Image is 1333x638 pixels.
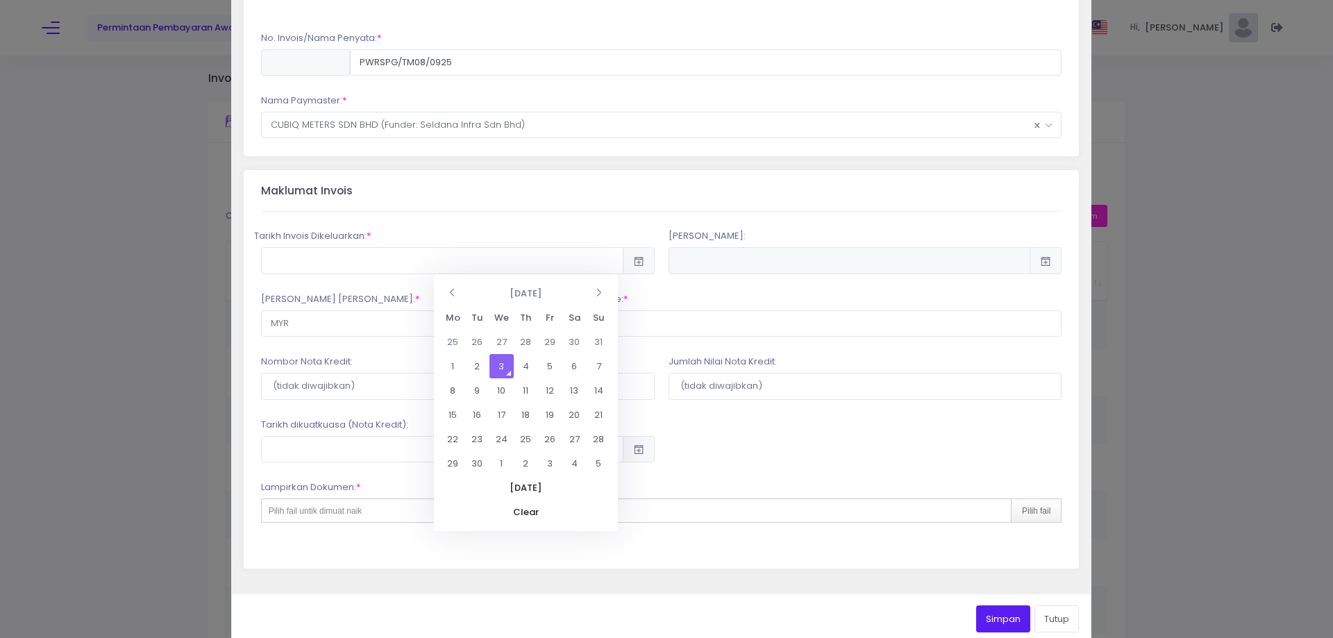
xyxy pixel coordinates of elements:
[262,311,518,336] span: MYR
[514,427,538,451] td: 25
[587,403,611,427] td: 21
[538,330,562,354] td: 29
[669,355,777,369] label: Jumlah Nilai Nota Kredit:
[562,451,587,476] td: 4
[587,330,611,354] td: 31
[514,354,538,378] td: 4
[465,378,489,403] td: 9
[261,355,353,369] label: Nombor Nota Kredit:
[538,305,562,330] th: Fr
[489,330,514,354] td: 27
[465,330,489,354] td: 26
[261,94,347,108] label: Nama Paymaster:
[441,330,465,354] td: 25
[441,500,611,524] th: Clear
[1011,499,1061,522] div: Pilih fail
[514,305,538,330] th: Th
[465,427,489,451] td: 23
[587,451,611,476] td: 5
[441,451,465,476] td: 29
[269,506,362,516] span: Pilih fail untik dimuat naik
[562,403,587,427] td: 20
[261,292,420,306] label: [PERSON_NAME] [PERSON_NAME]:
[441,476,611,500] th: [DATE]
[562,330,587,354] td: 30
[1034,605,1079,632] button: Tutup
[562,305,587,330] th: Sa
[587,354,611,378] td: 7
[489,427,514,451] td: 24
[465,281,587,305] th: [DATE]
[261,112,1062,138] span: CUBIQ METERS SDN BHD (Funder: Seldana Infra Sdn Bhd)
[514,378,538,403] td: 11
[465,403,489,427] td: 16
[669,229,746,243] label: [PERSON_NAME]:
[538,403,562,427] td: 19
[489,378,514,403] td: 10
[514,451,538,476] td: 2
[538,354,562,378] td: 5
[441,354,465,378] td: 1
[489,403,514,427] td: 17
[465,305,489,330] th: Tu
[261,373,655,399] input: (tidak diwajibkan)
[465,354,489,378] td: 2
[465,451,489,476] td: 30
[587,427,611,451] td: 28
[350,49,1062,76] input: No. Invois
[441,427,465,451] td: 22
[538,451,562,476] td: 3
[261,480,361,494] label: Lampirkan Dokumen:
[261,418,408,432] label: Tarikh dikuatkuasa (Nota Kredit):
[587,305,611,330] th: Su
[489,305,514,330] th: We
[441,378,465,403] td: 8
[1034,116,1041,135] span: Remove all items
[489,451,514,476] td: 1
[261,310,519,337] span: MYR
[262,112,1062,137] span: CUBIQ METERS SDN BHD (Funder: Seldana Infra Sdn Bhd)
[489,354,514,378] td: 3
[261,31,382,45] label: No. Invois/Nama Penyata:
[538,427,562,451] td: 26
[669,373,1062,399] input: (tidak diwajibkan)
[254,229,371,243] label: Tarikh Invois Dikeluarkan:
[538,378,562,403] td: 12
[562,354,587,378] td: 6
[261,185,353,198] h3: Maklumat Invois
[587,378,611,403] td: 14
[441,305,465,330] th: Mo
[514,403,538,427] td: 18
[514,330,538,354] td: 28
[562,378,587,403] td: 13
[562,427,587,451] td: 27
[976,605,1030,632] button: Simpan
[441,403,465,427] td: 15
